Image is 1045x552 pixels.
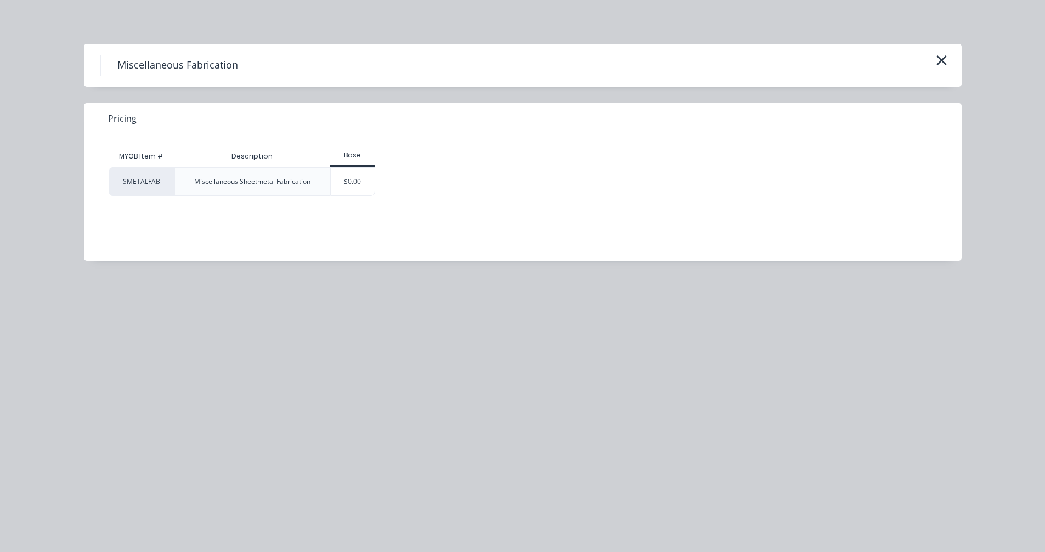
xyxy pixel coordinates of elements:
h4: Miscellaneous Fabrication [100,55,255,76]
div: Base [330,150,376,160]
div: $0.00 [331,168,375,195]
span: Pricing [108,112,137,125]
div: MYOB Item # [109,145,174,167]
div: Description [223,143,281,170]
div: Miscellaneous Sheetmetal Fabrication [194,177,310,187]
div: SMETALFAB [109,167,174,196]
